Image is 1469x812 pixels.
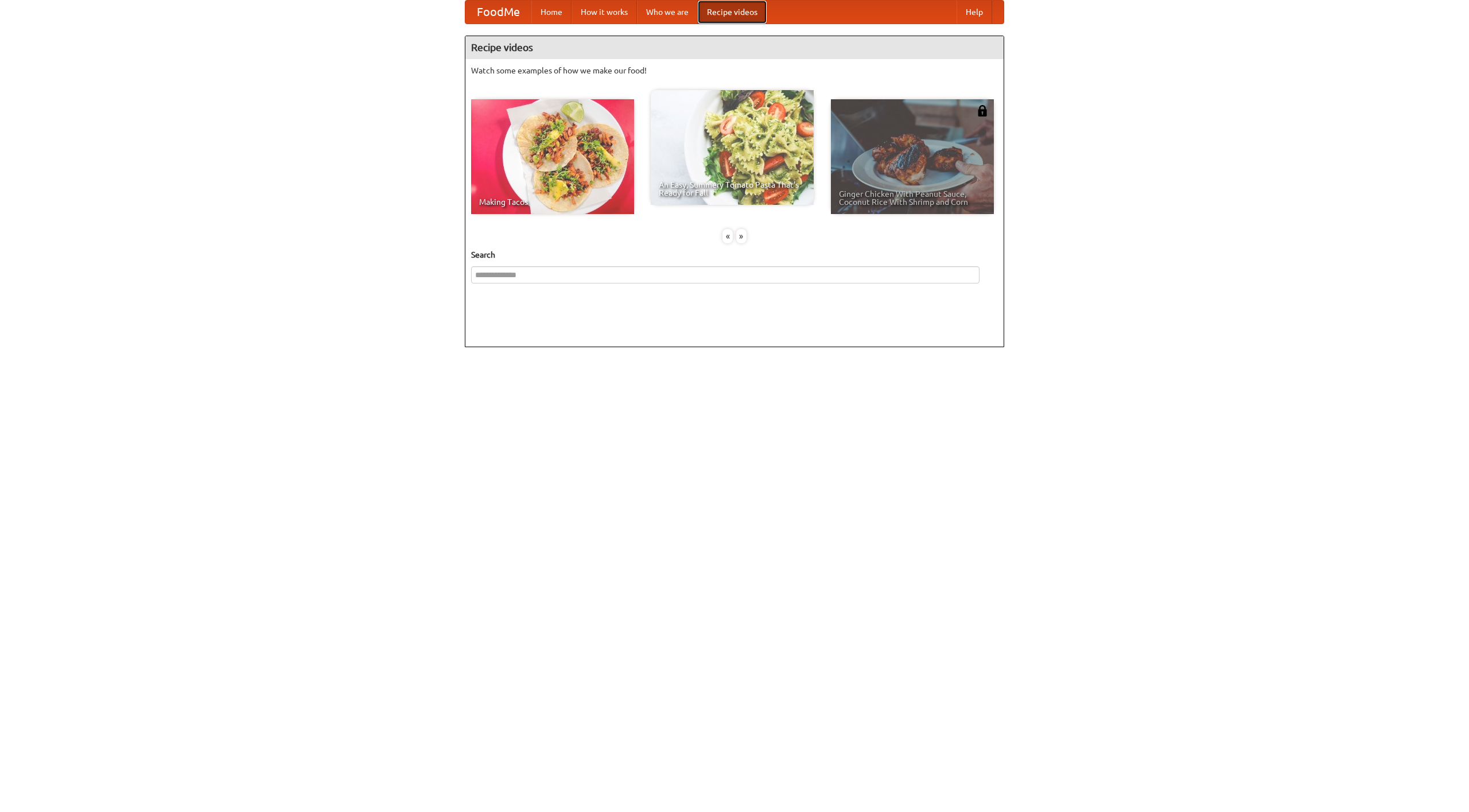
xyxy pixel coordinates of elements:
a: Who we are [637,1,698,24]
div: » [736,229,747,243]
a: Recipe videos [698,1,767,24]
a: Home [531,1,572,24]
a: FoodMe [465,1,531,24]
span: Making Tacos [479,198,626,206]
h4: Recipe videos [465,36,1004,59]
a: Help [957,1,992,24]
a: An Easy, Summery Tomato Pasta That's Ready for Fall [651,90,814,205]
a: Making Tacos [471,99,634,214]
p: Watch some examples of how we make our food! [471,65,998,76]
img: 483408.png [977,105,988,116]
a: How it works [572,1,637,24]
div: « [722,229,733,243]
span: An Easy, Summery Tomato Pasta That's Ready for Fall [659,181,806,197]
h5: Search [471,249,998,261]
